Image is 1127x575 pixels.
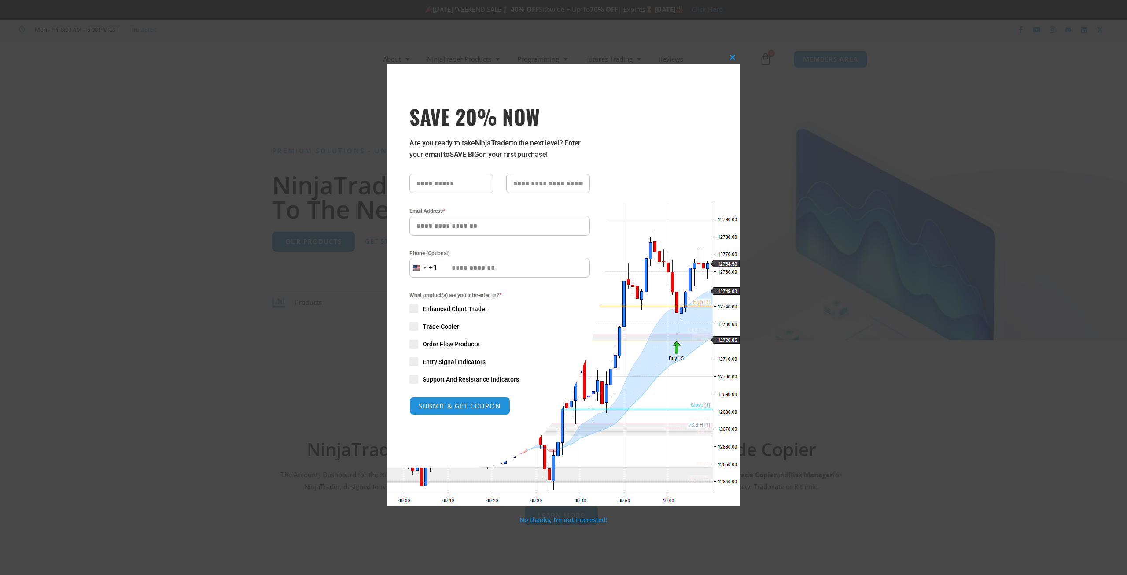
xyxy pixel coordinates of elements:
span: Support And Resistance Indicators [423,375,519,384]
span: Entry Signal Indicators [423,357,486,366]
label: Email Address [409,207,590,215]
label: Entry Signal Indicators [409,357,590,366]
div: +1 [429,262,438,274]
span: What product(s) are you interested in? [409,291,590,300]
label: Phone (Optional) [409,249,590,258]
label: Enhanced Chart Trader [409,304,590,313]
span: Order Flow Products [423,340,479,349]
p: Are you ready to take to the next level? Enter your email to on your first purchase! [409,137,590,160]
a: No thanks, I’m not interested! [519,516,607,524]
span: Enhanced Chart Trader [423,304,487,313]
span: Trade Copier [423,322,459,331]
button: Selected country [409,258,438,278]
strong: NinjaTrader [475,139,511,147]
strong: SAVE BIG [449,150,479,159]
label: Order Flow Products [409,340,590,349]
span: SAVE 20% NOW [409,104,590,129]
button: SUBMIT & GET COUPON [409,397,510,415]
label: Support And Resistance Indicators [409,375,590,384]
label: Trade Copier [409,322,590,331]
